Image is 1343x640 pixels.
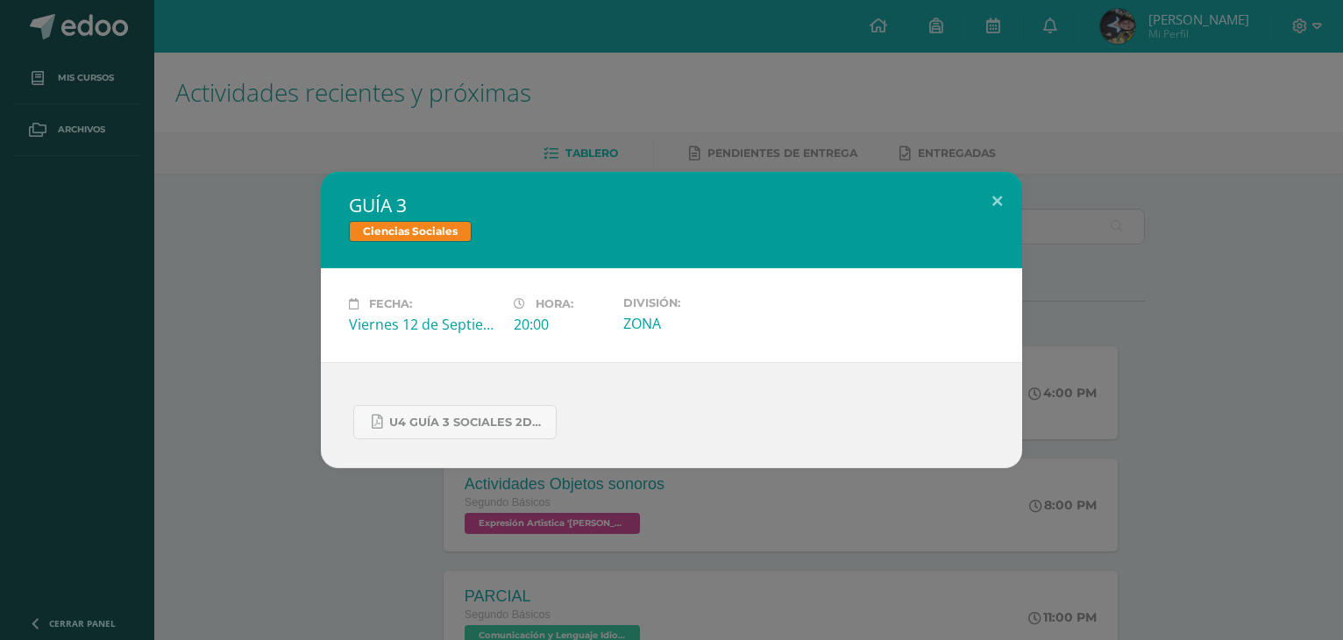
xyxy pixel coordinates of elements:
[369,297,412,310] span: Fecha:
[389,416,547,430] span: U4 GUÍA 3 SOCIALES 2DO.pdf
[623,296,774,309] label: División:
[514,315,609,334] div: 20:00
[349,315,500,334] div: Viernes 12 de Septiembre
[349,221,472,242] span: Ciencias Sociales
[972,172,1022,231] button: Close (Esc)
[623,314,774,333] div: ZONA
[353,405,557,439] a: U4 GUÍA 3 SOCIALES 2DO.pdf
[536,297,573,310] span: Hora:
[349,193,994,217] h2: GUÍA 3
